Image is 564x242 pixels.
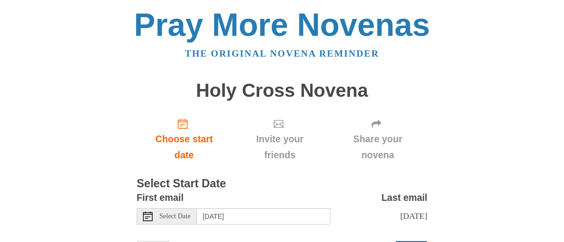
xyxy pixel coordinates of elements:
h3: Select Start Date [137,178,427,190]
div: Click "Next" to confirm your start date first. [328,110,427,168]
span: [DATE] [400,211,427,221]
span: Invite your friends [241,131,318,163]
label: First email [137,190,184,206]
a: The original novena reminder [185,48,379,59]
h1: Holy Cross Novena [137,80,427,101]
a: Pray More Novenas [134,7,430,43]
a: Choose start date [137,110,232,168]
div: Click "Next" to confirm your start date first. [232,110,328,168]
label: Last email [381,190,427,206]
span: Choose start date [146,131,222,163]
span: Select Date [159,213,190,220]
span: Share your novena [338,131,418,163]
